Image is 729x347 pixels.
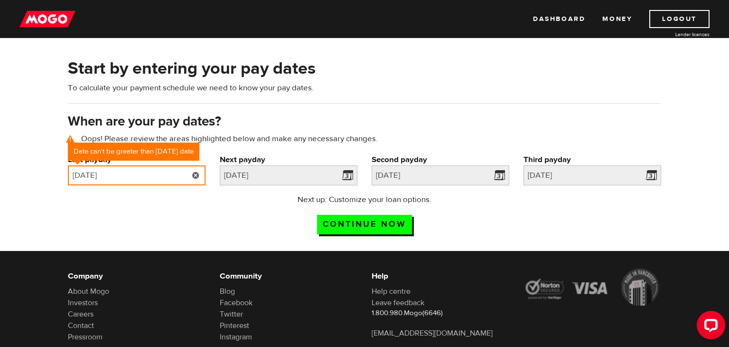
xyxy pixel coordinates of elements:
a: Twitter [220,309,243,319]
h6: Company [68,270,206,282]
input: Continue now [317,215,412,234]
h3: When are your pay dates? [68,114,661,129]
a: Facebook [220,298,252,308]
h6: Community [220,270,357,282]
a: Careers [68,309,93,319]
a: Money [602,10,632,28]
p: Oops! Please review the areas highlighted below and make any necessary changes. [68,133,661,145]
a: Pressroom [68,332,103,342]
a: Dashboard [533,10,585,28]
a: Pinterest [220,321,249,330]
img: legal-icons-92a2ffecb4d32d839781d1b4e4802d7b.png [523,269,661,306]
a: Instagram [220,332,252,342]
label: Second payday [372,154,509,165]
a: About Mogo [68,287,109,296]
a: Leave feedback [372,298,424,308]
p: Next up: Customize your loan options. [271,194,459,205]
a: Contact [68,321,94,330]
h6: Help [372,270,509,282]
img: mogo_logo-11ee424be714fa7cbb0f0f49df9e16ec.png [19,10,75,28]
label: Next payday [220,154,357,165]
p: 1.800.980.Mogo(6646) [372,308,509,318]
iframe: LiveChat chat widget [689,307,729,347]
h2: Start by entering your pay dates [68,58,661,78]
a: Help centre [372,287,411,296]
a: Blog [220,287,235,296]
div: Date can't be greater than [DATE] date [68,143,199,161]
a: [EMAIL_ADDRESS][DOMAIN_NAME] [372,328,493,338]
a: Lender licences [638,31,710,38]
p: To calculate your payment schedule we need to know your pay dates. [68,82,661,94]
a: Investors [68,298,98,308]
label: Third payday [523,154,661,165]
a: Logout [649,10,710,28]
